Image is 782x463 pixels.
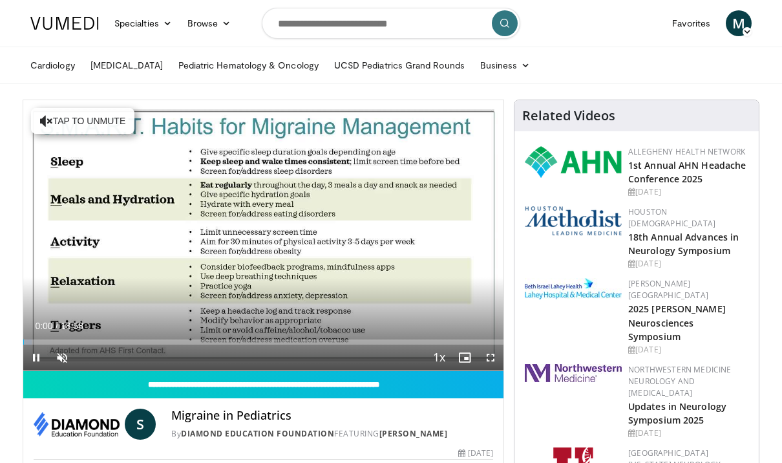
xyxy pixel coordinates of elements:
[726,10,752,36] a: M
[628,146,745,157] a: Allegheny Health Network
[23,52,83,78] a: Cardiology
[628,258,748,270] div: [DATE]
[326,52,472,78] a: UCSD Pediatrics Grand Rounds
[522,108,615,124] h4: Related Videos
[31,108,134,134] button: Tap to unmute
[180,10,239,36] a: Browse
[34,409,120,440] img: Diamond Education Foundation
[426,345,452,371] button: Playback Rate
[478,345,503,371] button: Fullscreen
[125,409,156,440] a: S
[525,206,622,235] img: 5e4488cc-e109-4a4e-9fd9-73bb9237ee91.png.150x105_q85_autocrop_double_scale_upscale_version-0.2.png
[628,231,739,257] a: 18th Annual Advances in Neurology Symposium
[61,321,83,331] span: 18:58
[23,339,503,345] div: Progress Bar
[628,278,708,301] a: [PERSON_NAME][GEOGRAPHIC_DATA]
[628,364,732,398] a: Northwestern Medicine Neurology and [MEDICAL_DATA]
[171,409,493,423] h4: Migraine in Pediatrics
[107,10,180,36] a: Specialties
[262,8,520,39] input: Search topics, interventions
[628,427,748,439] div: [DATE]
[23,345,49,371] button: Pause
[472,52,538,78] a: Business
[379,428,448,439] a: [PERSON_NAME]
[628,303,726,342] a: 2025 [PERSON_NAME] Neurosciences Symposium
[83,52,171,78] a: [MEDICAL_DATA]
[181,428,334,439] a: Diamond Education Foundation
[35,321,52,331] span: 0:00
[525,278,622,299] img: e7977282-282c-4444-820d-7cc2733560fd.jpg.150x105_q85_autocrop_double_scale_upscale_version-0.2.jpg
[30,17,99,30] img: VuMedi Logo
[56,321,58,331] span: /
[628,206,715,229] a: Houston [DEMOGRAPHIC_DATA]
[628,400,726,426] a: Updates in Neurology Symposium 2025
[49,345,75,371] button: Unmute
[525,146,622,178] img: 628ffacf-ddeb-4409-8647-b4d1102df243.png.150x105_q85_autocrop_double_scale_upscale_version-0.2.png
[171,52,326,78] a: Pediatric Hematology & Oncology
[525,364,622,382] img: 2a462fb6-9365-492a-ac79-3166a6f924d8.png.150x105_q85_autocrop_double_scale_upscale_version-0.2.jpg
[458,447,493,459] div: [DATE]
[628,159,746,185] a: 1st Annual AHN Headache Conference 2025
[23,100,503,371] video-js: Video Player
[452,345,478,371] button: Enable picture-in-picture mode
[628,186,748,198] div: [DATE]
[171,428,493,440] div: By FEATURING
[628,344,748,356] div: [DATE]
[664,10,718,36] a: Favorites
